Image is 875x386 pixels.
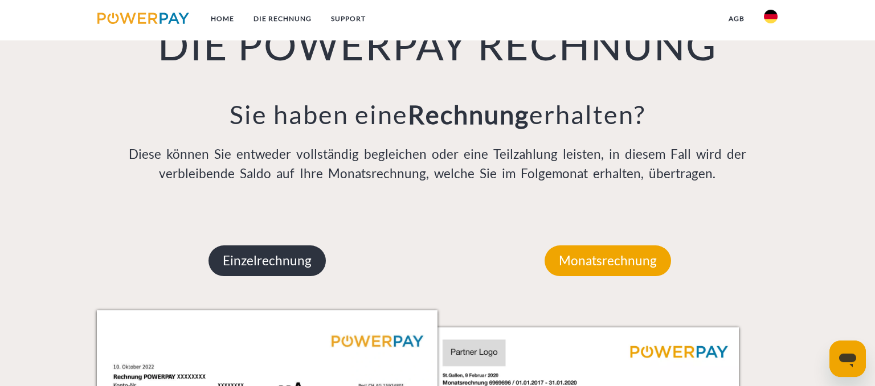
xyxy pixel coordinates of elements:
a: agb [719,9,754,29]
a: Home [201,9,244,29]
img: de [764,10,778,23]
b: Rechnung [408,99,529,130]
img: logo-powerpay.svg [97,13,189,24]
a: DIE RECHNUNG [244,9,321,29]
a: SUPPORT [321,9,375,29]
p: Monatsrechnung [545,245,671,276]
h1: DIE POWERPAY RECHNUNG [97,19,779,70]
p: Einzelrechnung [208,245,326,276]
h3: Sie haben eine erhalten? [97,98,779,130]
iframe: Schaltfläche zum Öffnen des Messaging-Fensters [829,340,866,377]
p: Diese können Sie entweder vollständig begleichen oder eine Teilzahlung leisten, in diesem Fall wi... [97,145,779,183]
